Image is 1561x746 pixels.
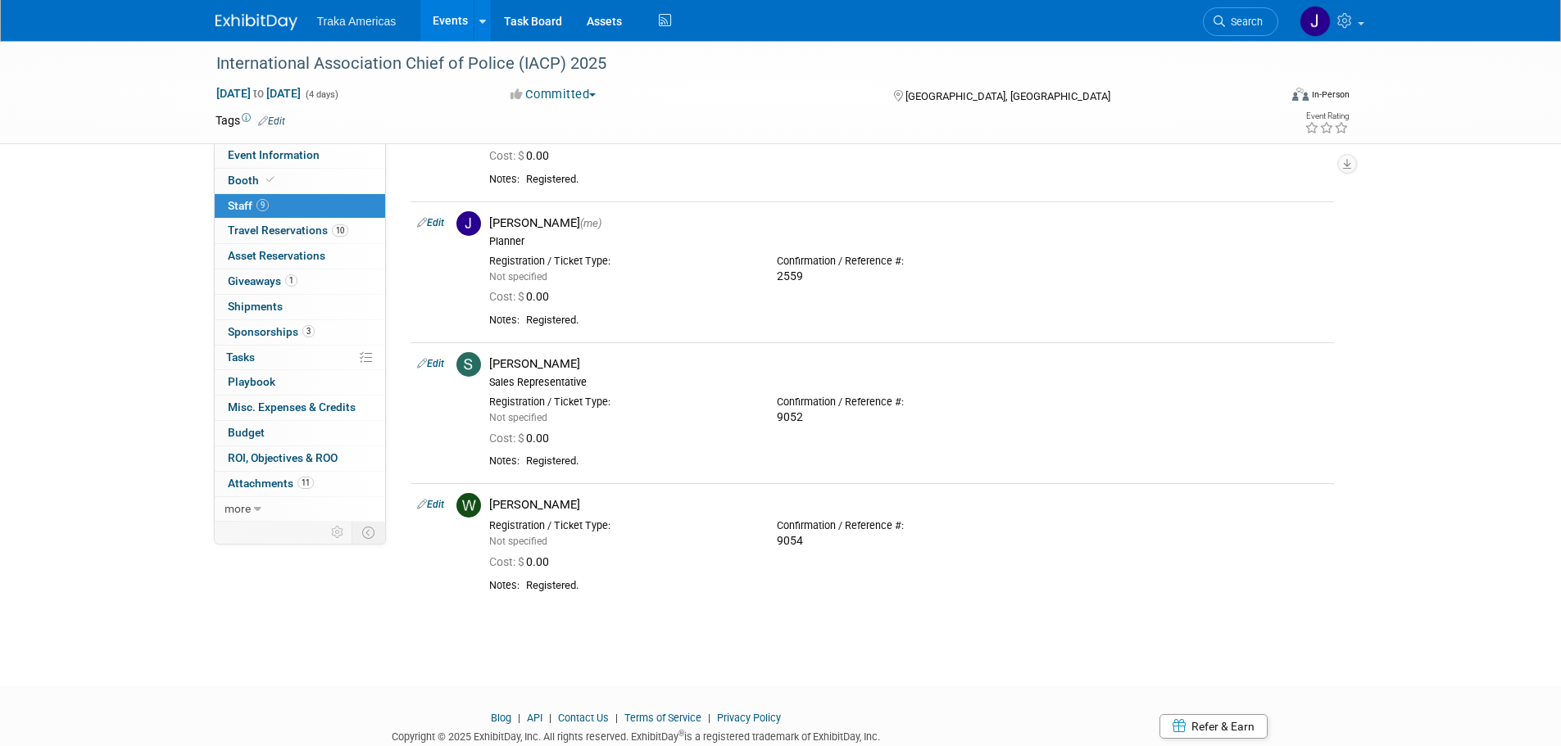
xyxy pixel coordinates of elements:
a: Contact Us [558,712,609,724]
div: Confirmation / Reference #: [777,519,1040,532]
span: Search [1225,16,1263,28]
div: [PERSON_NAME] [489,356,1327,372]
span: 0.00 [489,432,556,445]
span: Booth [228,174,278,187]
div: [PERSON_NAME] [489,497,1327,513]
div: Registered. [526,454,1327,468]
sup: ® [678,729,684,738]
span: Cost: $ [489,149,526,162]
span: (4 days) [304,89,338,100]
span: ROI, Objectives & ROO [228,451,338,464]
div: Registration / Ticket Type: [489,519,752,532]
div: Registered. [526,173,1327,187]
span: Giveaways [228,274,297,287]
div: 9052 [777,410,1040,425]
div: Notes: [489,173,520,186]
a: Booth [215,169,385,193]
a: ROI, Objectives & ROO [215,446,385,471]
a: Playbook [215,370,385,395]
div: In-Person [1311,88,1350,101]
span: 9 [256,199,269,211]
img: Format-Inperson.png [1292,88,1309,101]
td: Tags [216,112,285,129]
img: S.jpg [456,352,481,377]
span: Cost: $ [489,555,526,568]
a: Misc. Expenses & Credits [215,396,385,420]
a: Giveaways1 [215,269,385,294]
a: Blog [491,712,511,724]
span: 10 [332,224,348,237]
span: Budget [228,426,265,439]
div: 9054 [777,534,1040,549]
a: Tasks [215,346,385,370]
span: 11 [297,477,314,489]
a: Event Information [215,143,385,168]
a: Sponsorships3 [215,320,385,345]
div: Notes: [489,314,520,327]
span: Playbook [228,375,275,388]
img: J.jpg [456,211,481,236]
span: 3 [302,325,315,337]
div: Notes: [489,454,520,468]
span: Shipments [228,300,283,313]
div: 2559 [777,269,1040,284]
div: Copyright © 2025 ExhibitDay, Inc. All rights reserved. ExhibitDay is a registered trademark of Ex... [216,726,1058,744]
span: 1 [285,274,297,287]
span: Staff [228,199,269,212]
span: | [514,712,524,724]
a: Edit [417,358,444,369]
span: Not specified [489,412,547,423]
span: Sponsorships [228,325,315,338]
a: Staff9 [215,194,385,219]
span: Event Information [228,148,320,161]
span: 0.00 [489,555,556,568]
span: (me) [580,217,601,229]
div: Registered. [526,579,1327,593]
button: Committed [505,86,602,103]
span: Cost: $ [489,432,526,445]
span: Misc. Expenses & Credits [228,400,356,414]
span: Cost: $ [489,290,526,303]
img: ExhibitDay [216,14,297,30]
a: Refer & Earn [1159,714,1268,739]
span: 0.00 [489,290,556,303]
a: more [215,497,385,522]
a: Edit [417,499,444,510]
span: to [251,87,266,100]
img: Jamie Saenz [1300,6,1331,37]
a: Travel Reservations10 [215,219,385,243]
a: Search [1203,7,1278,36]
span: Not specified [489,271,547,283]
div: Notes: [489,579,520,592]
span: Asset Reservations [228,249,325,262]
a: Budget [215,421,385,445]
div: Registered. [526,314,1327,328]
span: | [611,712,622,724]
a: Terms of Service [624,712,701,724]
div: Registration / Ticket Type: [489,396,752,409]
a: Asset Reservations [215,244,385,269]
div: Event Rating [1305,112,1349,120]
span: Not specified [489,536,547,547]
span: | [704,712,715,724]
div: [PERSON_NAME] [489,215,1327,231]
span: Tasks [226,350,255,364]
img: W.jpg [456,493,481,518]
div: Sales Representative [489,376,1327,389]
a: API [527,712,542,724]
a: Privacy Policy [717,712,781,724]
span: Attachments [228,477,314,490]
span: Travel Reservations [228,224,348,237]
span: more [225,502,251,515]
td: Toggle Event Tabs [352,522,385,543]
span: | [545,712,556,724]
span: 0.00 [489,149,556,162]
div: Confirmation / Reference #: [777,396,1040,409]
div: Planner [489,235,1327,248]
a: Edit [417,217,444,228]
span: [DATE] [DATE] [216,86,302,101]
div: Event Format [1182,85,1350,110]
div: Confirmation / Reference #: [777,255,1040,268]
i: Booth reservation complete [266,175,275,184]
span: Traka Americas [317,15,397,28]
